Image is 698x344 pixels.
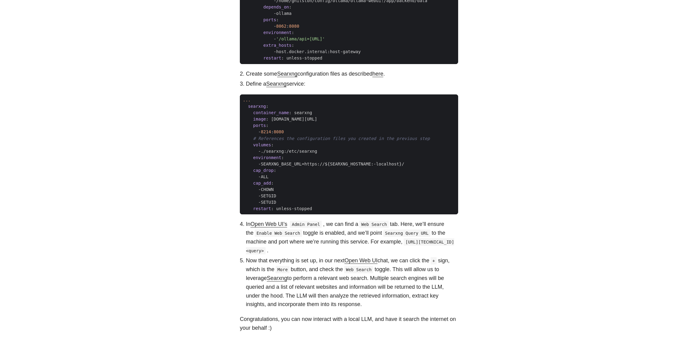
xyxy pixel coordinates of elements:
[290,221,322,228] code: Admin Panel
[253,181,271,186] span: cap_add
[253,123,266,128] span: ports
[292,30,294,35] span: :
[271,206,273,211] span: :
[243,97,250,102] span: ...
[263,43,292,48] span: extra_hosts
[281,56,284,60] span: :
[240,193,279,199] span: -
[287,56,322,60] span: unless-stopped
[240,49,364,55] span: -
[263,17,276,22] span: ports
[276,24,287,29] span: 8062
[344,266,373,273] code: Web Search
[246,70,458,78] li: Create some configuration files as described .
[289,24,299,29] span: 8080
[246,80,458,88] li: Define a service:
[271,181,273,186] span: :
[253,206,271,211] span: restart
[240,315,458,332] p: Congratulations, you can now interact with a local LLM, and have it search the internet on your b...
[255,230,302,237] code: Enable Web Search
[271,142,273,147] span: :
[253,136,430,141] span: # References the configuration files you created in the previous step
[344,257,378,264] a: Open Web UI
[292,43,294,48] span: :
[277,71,297,77] a: Searxng
[253,155,281,160] span: environment
[261,200,276,205] span: SETUID
[253,142,271,147] span: volumes
[431,257,437,264] code: +
[240,199,279,206] span: -
[261,129,271,134] span: 8214
[263,56,281,60] span: restart
[266,81,287,87] a: Searxng
[289,110,291,115] span: :
[287,24,289,29] span: :
[246,238,454,254] code: [URL][TECHNICAL_ID]<query>
[240,148,320,155] span: -
[267,275,287,281] a: Searxng
[240,129,287,135] span: -
[248,104,266,109] span: searxng
[261,193,276,198] span: SETGID
[276,36,325,41] span: '/ollama/api=[URL]'
[246,220,458,255] li: In , we can find a tab. Here, we’ll ensure the toggle is enabled, and we’ll point to the machine ...
[266,123,268,128] span: :
[250,221,287,227] a: Open Web UI’s
[246,256,458,309] li: Now that everything is set up, in our next chat, we can click the sign, which is the button, and ...
[276,266,290,273] code: More
[240,161,407,167] span: -
[281,155,284,160] span: :
[266,117,268,121] span: :
[240,36,328,42] span: -
[240,10,295,17] span: -
[261,162,404,166] span: SEARXNG_BASE_URL=https://${SEARXNG_HOSTNAME:-localhost}/
[253,110,289,115] span: container_name
[253,117,266,121] span: image
[253,168,274,173] span: cap_drop
[240,174,271,180] span: -
[276,206,312,211] span: unless-stopped
[359,221,388,228] code: Web Search
[276,17,279,22] span: :
[240,186,277,193] span: -
[273,129,284,134] span: 8080
[273,168,276,173] span: :
[372,71,383,77] a: here
[289,5,291,9] span: :
[261,187,273,192] span: CHOWN
[276,49,361,54] span: host.docker.internal:host-gateway
[266,104,268,109] span: :
[383,230,431,237] code: Searxng Query URL
[271,129,273,134] span: :
[240,23,302,29] span: -
[276,11,292,16] span: ollama
[263,30,292,35] span: environment
[271,117,317,121] span: [DOMAIN_NAME][URL]
[263,5,289,9] span: depends_on
[261,174,268,179] span: ALL
[261,149,317,154] span: ./searxng:/etc/searxng
[294,110,312,115] span: searxng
